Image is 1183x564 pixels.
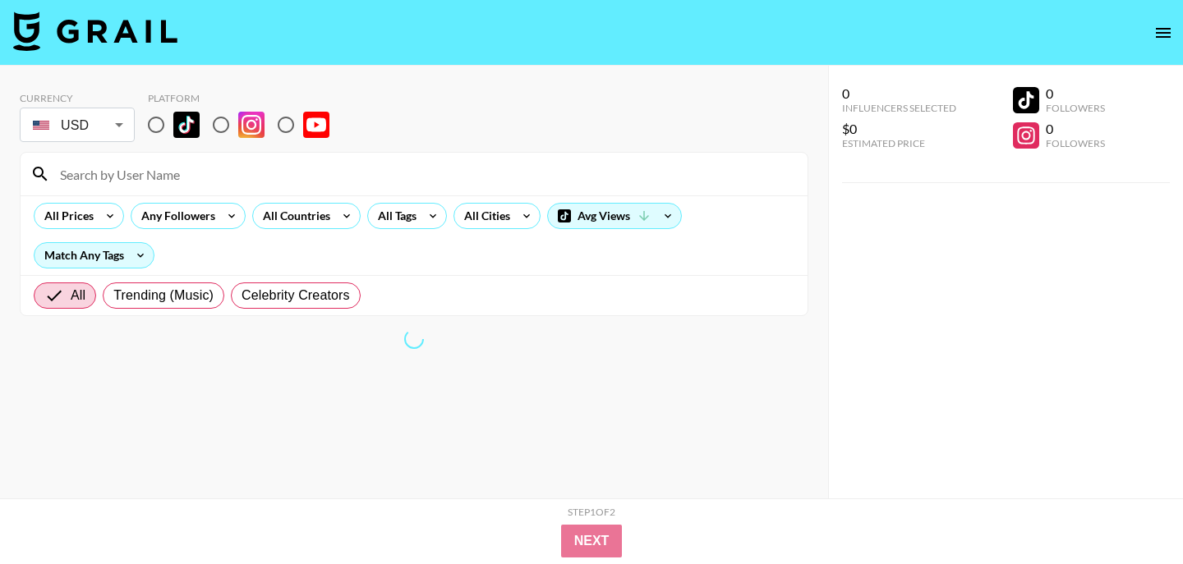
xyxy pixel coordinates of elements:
button: Next [561,525,623,557]
div: 0 [1046,121,1105,137]
div: Influencers Selected [842,102,956,114]
span: All [71,286,85,305]
div: Step 1 of 2 [568,506,615,518]
div: Avg Views [548,204,681,228]
div: Match Any Tags [35,243,154,268]
img: YouTube [303,112,329,138]
div: All Prices [35,204,97,228]
span: Trending (Music) [113,286,214,305]
span: Celebrity Creators [242,286,350,305]
img: Grail Talent [13,11,177,51]
div: Currency [20,92,135,104]
div: All Cities [454,204,513,228]
button: open drawer [1147,16,1180,49]
div: Followers [1046,137,1105,149]
div: All Countries [253,204,334,228]
div: USD [23,111,131,140]
div: All Tags [368,204,420,228]
img: TikTok [173,112,200,138]
span: Refreshing bookers, clients, countries, tags, cities, talent, talent... [404,329,424,349]
div: 0 [842,85,956,102]
div: $0 [842,121,956,137]
div: 0 [1046,85,1105,102]
div: Platform [148,92,343,104]
div: Estimated Price [842,137,956,149]
div: Followers [1046,102,1105,114]
img: Instagram [238,112,265,138]
input: Search by User Name [50,161,798,187]
div: Any Followers [131,204,219,228]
